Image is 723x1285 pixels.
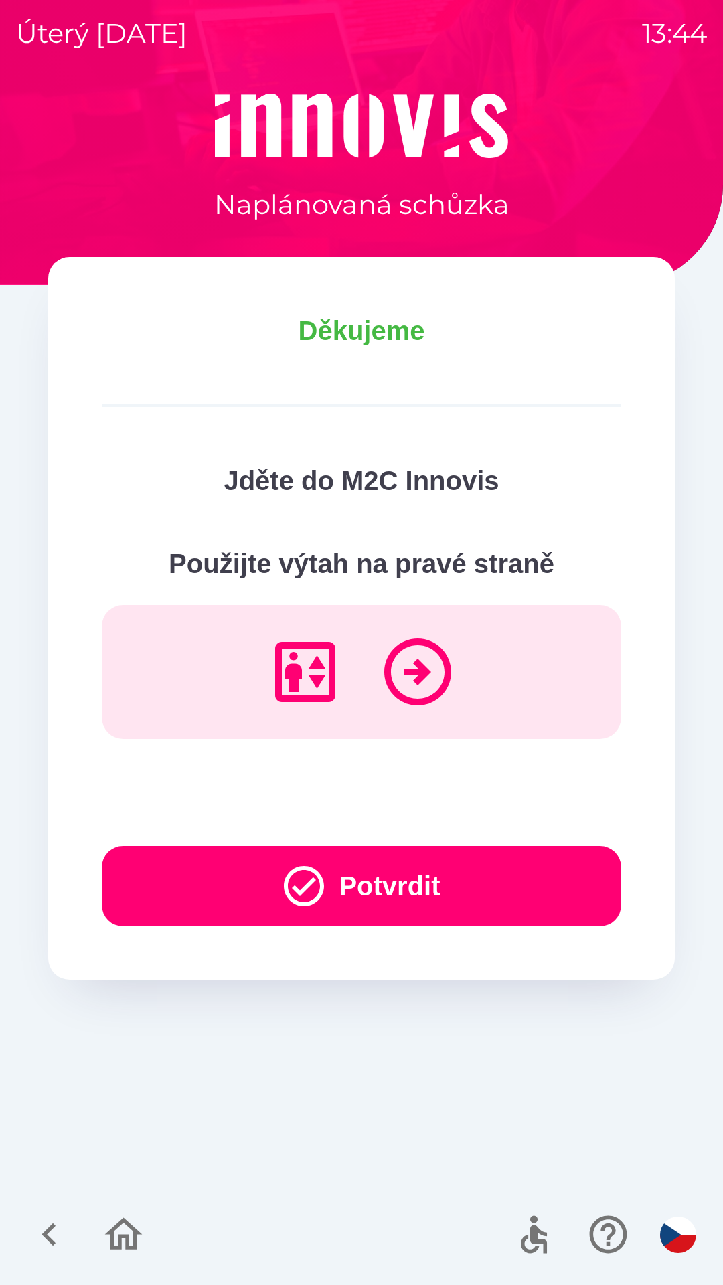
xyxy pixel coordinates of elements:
[102,846,621,926] button: Potvrdit
[16,13,187,54] p: úterý [DATE]
[214,185,509,225] p: Naplánovaná schůzka
[660,1217,696,1253] img: cs flag
[102,460,621,501] p: Jděte do M2C Innovis
[102,543,621,584] p: Použijte výtah na pravé straně
[48,94,675,158] img: Logo
[102,311,621,351] p: Děkujeme
[642,13,707,54] p: 13:44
